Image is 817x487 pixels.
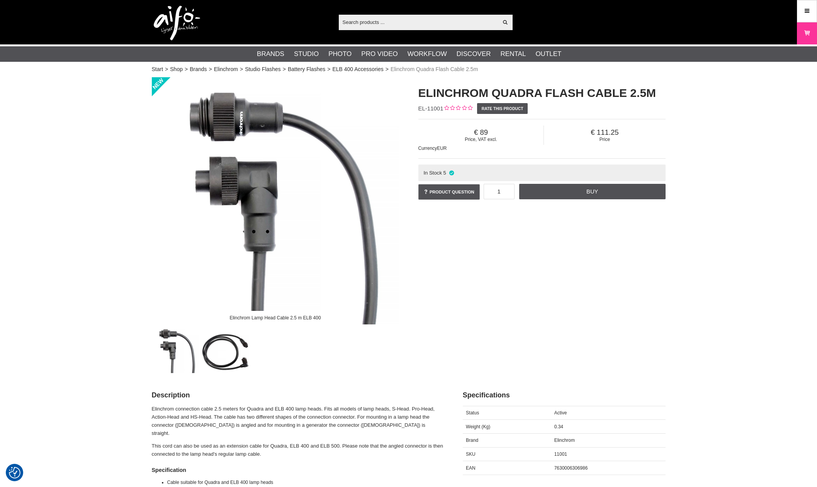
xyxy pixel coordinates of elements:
[443,105,472,113] div: Customer rating: 0
[437,146,447,151] span: EUR
[448,170,455,176] i: In stock
[339,16,498,28] input: Search products ...
[418,128,544,137] span: 89
[443,170,446,176] span: 5
[185,65,188,73] span: >
[554,410,567,416] span: Active
[152,326,199,373] img: Elinchrom Lamp Head Cable 2.5 m ELB 400
[466,465,476,471] span: EAN
[408,49,447,59] a: Workflow
[361,49,397,59] a: Pro Video
[466,438,478,443] span: Brand
[418,184,480,200] a: Product question
[463,390,666,400] h2: Specifications
[170,65,183,73] a: Shop
[283,65,286,73] span: >
[544,137,665,142] span: Price
[457,49,491,59] a: Discover
[152,390,443,400] h2: Description
[165,65,168,73] span: >
[519,184,665,199] a: Buy
[544,128,665,137] span: 111.25
[152,405,443,437] p: Elinchrom connection cable 2.5 meters for Quadra and ELB 400 lamp heads. Fits all models of lamp ...
[214,65,238,73] a: Elinchrom
[154,6,200,41] img: logo.png
[245,65,281,73] a: Studio Flashes
[535,49,561,59] a: Outlet
[418,105,443,112] span: EL-11001
[466,424,490,429] span: Weight (Kg)
[554,465,588,471] span: 7630006306986
[477,103,528,114] a: Rate this product
[466,410,479,416] span: Status
[327,65,330,73] span: >
[328,49,352,59] a: Photo
[257,49,284,59] a: Brands
[418,85,666,101] h1: Elinchrom Quadra Flash Cable 2.5m
[418,146,437,151] span: Currency
[167,479,443,486] li: Cable suitable for Quadra and ELB 400 lamp heads
[240,65,243,73] span: >
[152,442,443,458] p: This cord can also be used as an extension cable for Quadra, ELB 400 and ELB 500. Please note tha...
[152,77,399,324] img: Elinchrom Lamp Head Cable 2.5 m ELB 400
[554,438,575,443] span: Elinchrom
[423,170,442,176] span: In Stock
[223,311,327,324] div: Elinchrom Lamp Head Cable 2.5 m ELB 400
[202,326,249,373] img: Lamp cable, length 2.5 m
[386,65,389,73] span: >
[9,466,20,480] button: Consent Preferences
[418,137,544,142] span: Price, VAT excl.
[554,424,563,429] span: 0.34
[288,65,325,73] a: Battery Flashes
[391,65,478,73] span: Elinchrom Quadra Flash Cable 2.5m
[332,65,383,73] a: ELB 400 Accessories
[190,65,207,73] a: Brands
[152,65,163,73] a: Start
[466,451,476,457] span: SKU
[209,65,212,73] span: >
[152,466,443,474] h4: Specification
[9,467,20,479] img: Revisit consent button
[501,49,526,59] a: Rental
[294,49,319,59] a: Studio
[554,451,567,457] span: 11001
